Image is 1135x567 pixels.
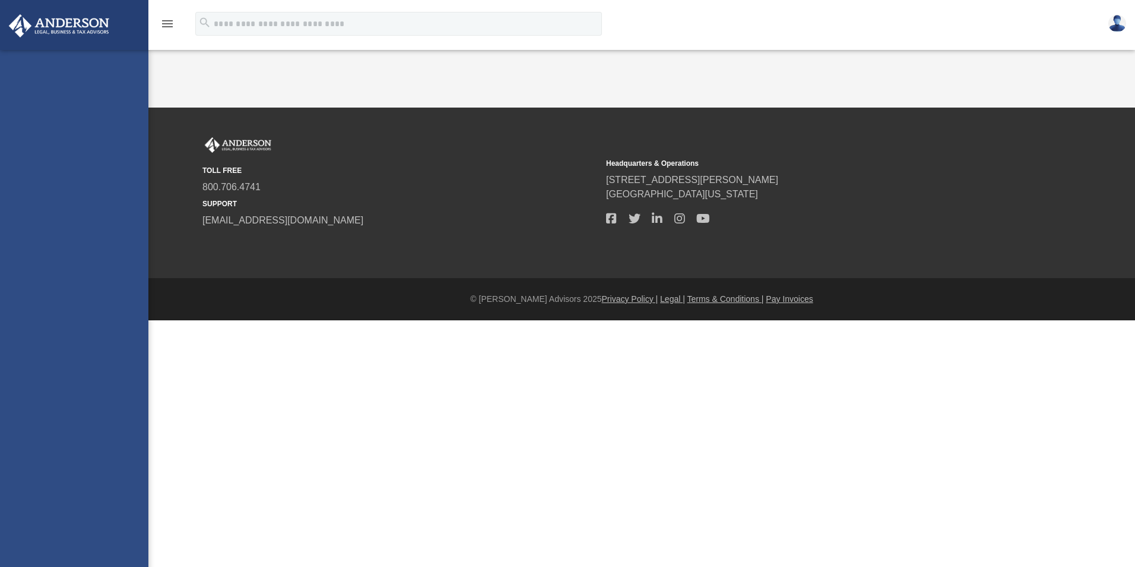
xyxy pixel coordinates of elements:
a: [STREET_ADDRESS][PERSON_NAME] [606,175,778,185]
small: Headquarters & Operations [606,158,1001,169]
a: 800.706.4741 [202,182,261,192]
a: Terms & Conditions | [687,294,764,304]
img: User Pic [1108,15,1126,32]
a: [EMAIL_ADDRESS][DOMAIN_NAME] [202,215,363,225]
a: menu [160,23,175,31]
i: search [198,16,211,29]
small: TOLL FREE [202,165,598,176]
a: Pay Invoices [766,294,813,304]
a: Legal | [660,294,685,304]
a: Privacy Policy | [602,294,658,304]
a: [GEOGRAPHIC_DATA][US_STATE] [606,189,758,199]
div: © [PERSON_NAME] Advisors 2025 [148,293,1135,305]
small: SUPPORT [202,199,598,209]
img: Anderson Advisors Platinum Portal [5,14,113,37]
i: menu [160,17,175,31]
img: Anderson Advisors Platinum Portal [202,137,274,153]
